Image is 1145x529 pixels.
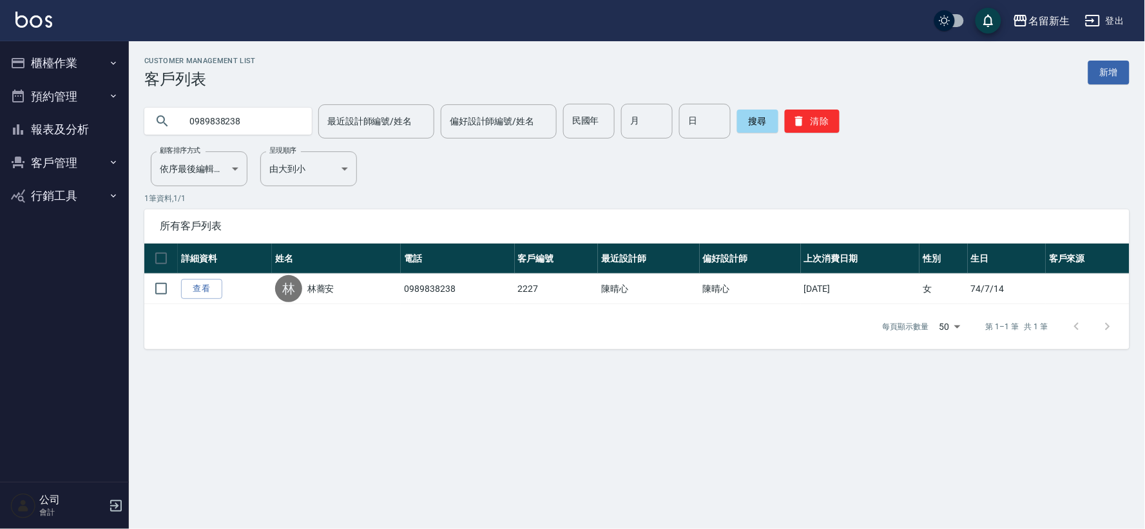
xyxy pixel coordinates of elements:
th: 姓名 [272,244,401,274]
td: 女 [919,274,968,304]
td: 2227 [515,274,599,304]
th: 詳細資料 [178,244,272,274]
div: 名留新生 [1028,13,1070,29]
td: 陳晴心 [598,274,699,304]
a: 新增 [1088,61,1130,84]
div: 林 [275,275,302,302]
h5: 公司 [39,494,105,506]
div: 依序最後編輯時間 [151,151,247,186]
th: 最近設計師 [598,244,699,274]
td: 74/7/14 [968,274,1046,304]
p: 會計 [39,506,105,518]
button: save [976,8,1001,34]
th: 客戶編號 [515,244,599,274]
p: 每頁顯示數量 [883,321,929,332]
th: 客戶來源 [1046,244,1130,274]
p: 第 1–1 筆 共 1 筆 [986,321,1048,332]
img: Logo [15,12,52,28]
td: 陳晴心 [700,274,801,304]
label: 呈現順序 [269,146,296,155]
th: 電話 [401,244,514,274]
a: 查看 [181,279,222,299]
button: 搜尋 [737,110,778,133]
th: 性別 [919,244,968,274]
button: 櫃檯作業 [5,46,124,80]
div: 由大到小 [260,151,357,186]
h2: Customer Management List [144,57,256,65]
button: 登出 [1080,9,1130,33]
button: 名留新生 [1008,8,1075,34]
div: 50 [934,309,965,344]
button: 客戶管理 [5,146,124,180]
h3: 客戶列表 [144,70,256,88]
th: 生日 [968,244,1046,274]
p: 1 筆資料, 1 / 1 [144,193,1130,204]
button: 預約管理 [5,80,124,113]
th: 偏好設計師 [700,244,801,274]
img: Person [10,493,36,519]
label: 顧客排序方式 [160,146,200,155]
button: 行銷工具 [5,179,124,213]
button: 報表及分析 [5,113,124,146]
td: 0989838238 [401,274,514,304]
input: 搜尋關鍵字 [180,104,302,139]
td: [DATE] [801,274,920,304]
th: 上次消費日期 [801,244,920,274]
span: 所有客戶列表 [160,220,1114,233]
button: 清除 [785,110,840,133]
a: 林蕎安 [307,282,334,295]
